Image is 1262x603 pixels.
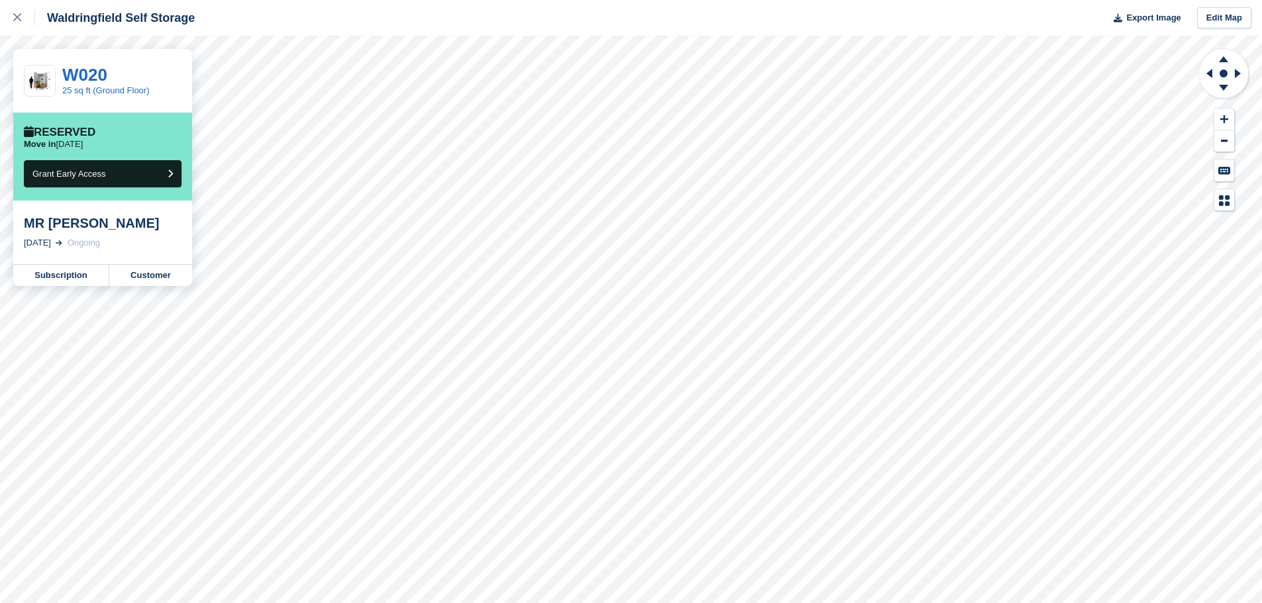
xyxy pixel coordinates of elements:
[24,160,182,187] button: Grant Early Access
[24,139,83,150] p: [DATE]
[1106,7,1181,29] button: Export Image
[56,240,62,246] img: arrow-right-light-icn-cde0832a797a2874e46488d9cf13f60e5c3a73dbe684e267c42b8395dfbc2abf.svg
[24,126,95,139] div: Reserved
[62,85,150,95] a: 25 sq ft (Ground Floor)
[1214,130,1234,152] button: Zoom Out
[32,169,106,179] span: Grant Early Access
[109,265,192,286] a: Customer
[35,10,195,26] div: Waldringfield Self Storage
[1197,7,1251,29] a: Edit Map
[1214,189,1234,211] button: Map Legend
[62,65,107,85] a: W020
[24,236,51,250] div: [DATE]
[1214,160,1234,181] button: Keyboard Shortcuts
[24,139,56,149] span: Move in
[13,265,109,286] a: Subscription
[24,215,182,231] div: MR [PERSON_NAME]
[1126,11,1181,24] span: Export Image
[1214,109,1234,130] button: Zoom In
[25,70,55,93] img: 25-sqft-unit.jpg
[68,236,100,250] div: Ongoing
